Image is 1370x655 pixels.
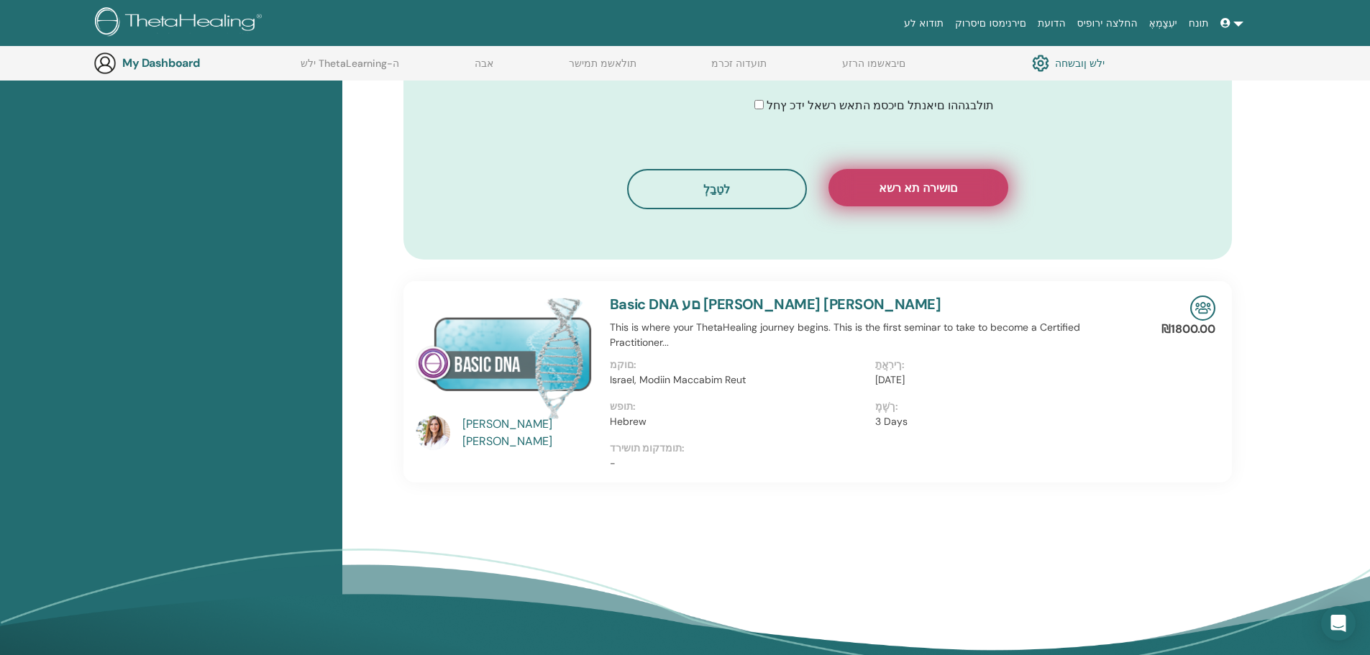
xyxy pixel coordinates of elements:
span: םושירה תא רשא [879,180,958,196]
p: ךירִאֲתַ: [875,357,1132,372]
p: This is where your ThetaHealing journey begins. This is the first seminar to take to become a Cer... [610,320,1141,350]
p: ךשֶׁמֶ: [875,399,1132,414]
a: [PERSON_NAME] [PERSON_NAME] [462,416,595,450]
p: תופש: [610,399,867,414]
img: logo.png [95,7,267,40]
p: ₪1800.00 [1161,321,1215,338]
p: [DATE] [875,372,1132,388]
img: generic-user-icon.jpg [93,52,117,75]
a: םירנימסו םיסרוק [949,10,1032,37]
p: - [610,456,1141,471]
a: אבה [475,58,493,81]
span: לטֵבַלְ [703,182,730,197]
img: default.jpg [416,416,450,450]
p: 3 Days [875,414,1132,429]
p: תומדקומ תושירד: [610,441,1141,456]
img: cog.svg [1032,51,1049,75]
button: םושירה תא רשא [828,169,1008,206]
h3: My Dashboard [122,56,266,70]
img: In-Person Seminar [1190,296,1215,321]
a: ילש ThetaLearning-ה [301,58,399,81]
img: Basic DNA [416,296,593,420]
span: תולבגההו םיאנתל םיכסמ התאש רשאל ידכ ץחל [767,98,994,113]
p: Israel, Modiin Maccabim Reut [610,372,867,388]
a: יעִצָמְאֶ [1143,10,1183,37]
a: ילש ןובשחה [1032,51,1105,75]
a: החלצה ירופיס [1072,10,1143,37]
button: לטֵבַלְ [627,169,807,209]
a: תועדוה זכרמ [711,58,767,81]
p: םוקמ: [610,357,867,372]
a: תונח [1183,10,1215,37]
a: הדועת [1032,10,1072,37]
p: Hebrew [610,414,867,429]
a: תודוא לע [898,10,949,37]
a: Basic DNA םע [PERSON_NAME] [PERSON_NAME] [610,295,941,313]
div: Open Intercom Messenger [1321,606,1356,641]
a: םיבאשמו הרזע [842,58,905,81]
a: תולאשמ תמישר [569,58,636,81]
